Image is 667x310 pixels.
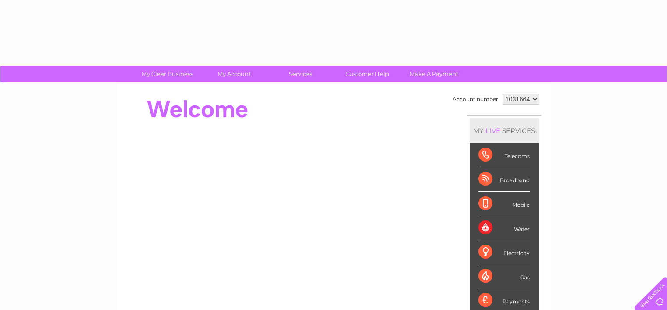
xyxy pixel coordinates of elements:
div: Telecoms [478,143,530,167]
div: Water [478,216,530,240]
a: Customer Help [331,66,403,82]
a: Services [264,66,337,82]
div: Electricity [478,240,530,264]
div: MY SERVICES [470,118,539,143]
div: Gas [478,264,530,288]
a: My Clear Business [131,66,203,82]
td: Account number [450,92,500,107]
a: My Account [198,66,270,82]
a: Make A Payment [398,66,470,82]
div: Broadband [478,167,530,191]
div: LIVE [484,126,502,135]
div: Mobile [478,192,530,216]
